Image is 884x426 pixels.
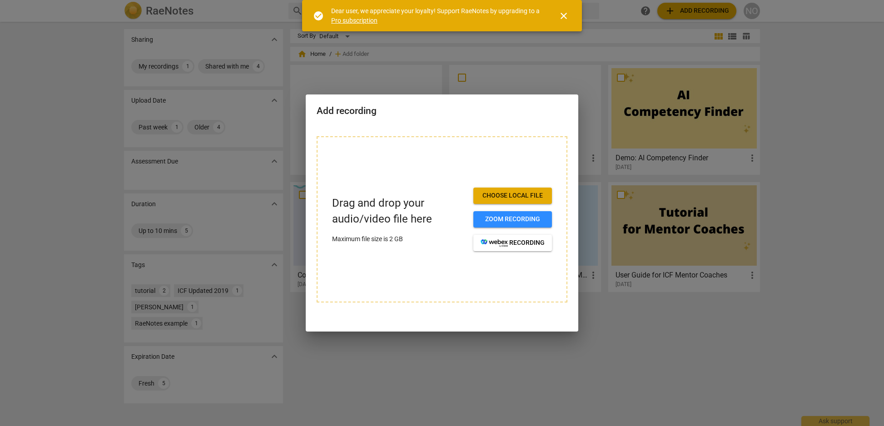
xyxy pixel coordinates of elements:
[331,17,377,24] a: Pro subscription
[481,191,545,200] span: Choose local file
[558,10,569,21] span: close
[332,195,466,227] p: Drag and drop your audio/video file here
[473,211,552,228] button: Zoom recording
[332,234,466,244] p: Maximum file size is 2 GB
[481,215,545,224] span: Zoom recording
[317,105,567,117] h2: Add recording
[331,6,542,25] div: Dear user, we appreciate your loyalty! Support RaeNotes by upgrading to a
[473,235,552,251] button: recording
[313,10,324,21] span: check_circle
[473,188,552,204] button: Choose local file
[553,5,575,27] button: Close
[481,238,545,248] span: recording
